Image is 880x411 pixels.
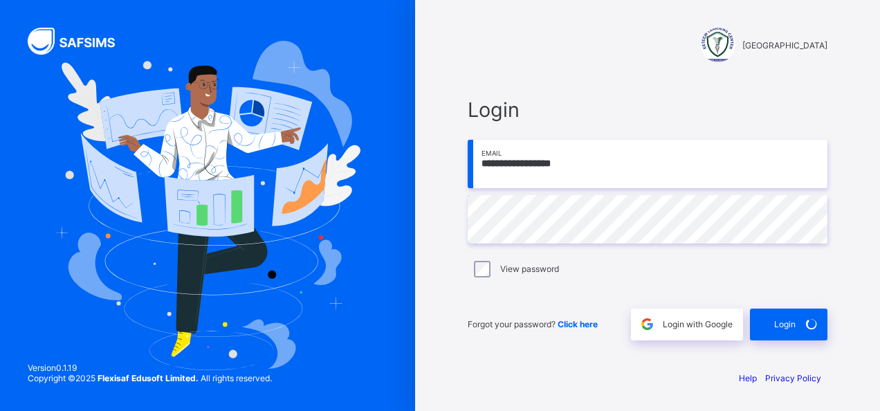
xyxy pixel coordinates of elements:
span: Copyright © 2025 All rights reserved. [28,373,272,383]
a: Click here [558,319,598,329]
img: SAFSIMS Logo [28,28,131,55]
a: Help [739,373,757,383]
span: Login with Google [663,319,733,329]
strong: Flexisaf Edusoft Limited. [98,373,199,383]
span: Login [468,98,827,122]
img: Hero Image [55,41,360,369]
span: Version 0.1.19 [28,363,272,373]
span: Forgot your password? [468,319,598,329]
img: google.396cfc9801f0270233282035f929180a.svg [639,316,655,332]
span: [GEOGRAPHIC_DATA] [742,40,827,51]
span: Login [774,319,796,329]
a: Privacy Policy [765,373,821,383]
label: View password [500,264,559,274]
